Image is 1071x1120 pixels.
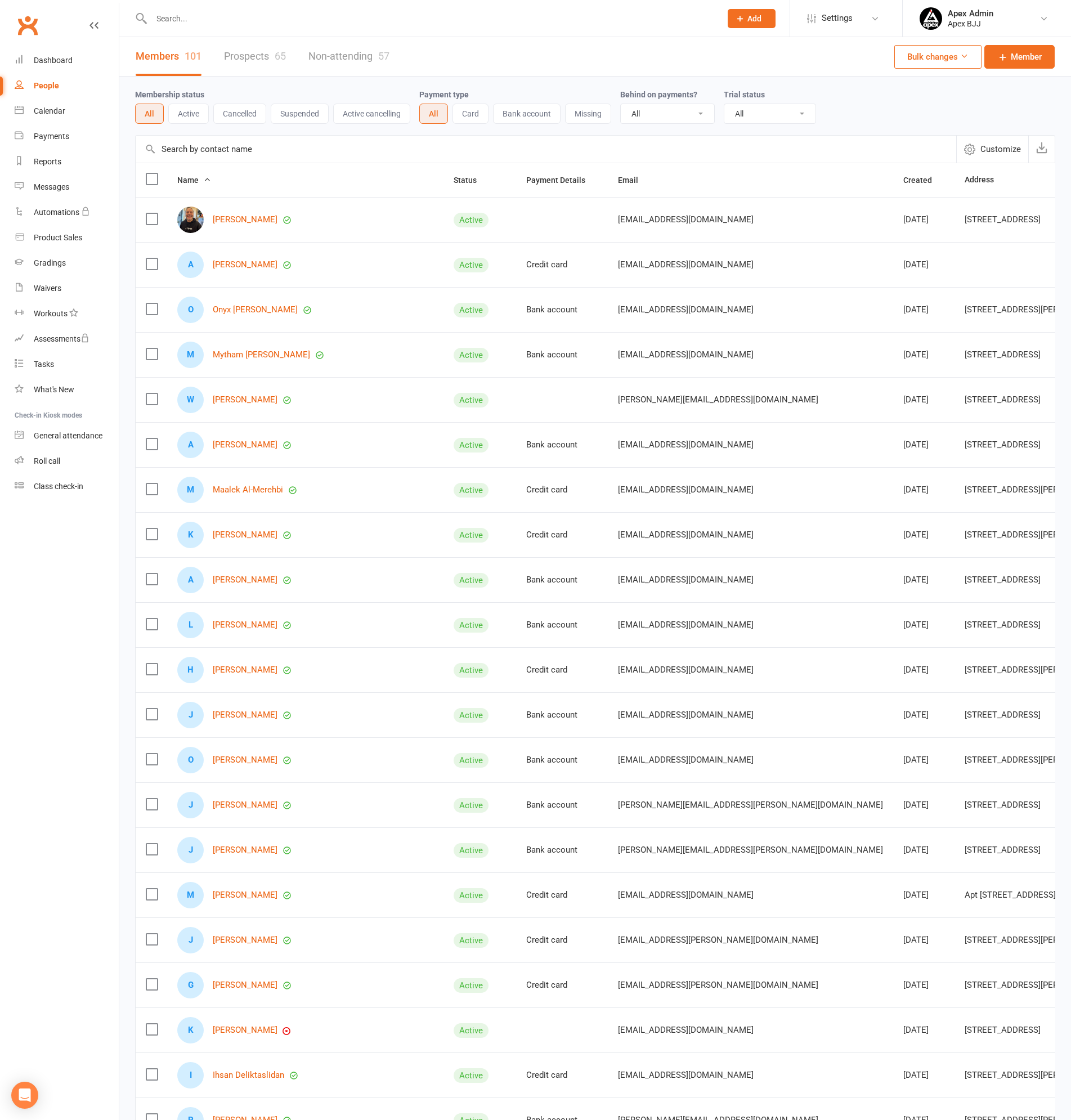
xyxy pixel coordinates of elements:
div: General attendance [34,431,102,440]
div: 101 [185,50,201,62]
div: Credit card [526,260,598,270]
a: [PERSON_NAME] [213,395,277,405]
div: Waivers [34,284,61,293]
div: People [34,81,59,90]
div: Bank account [526,440,598,450]
div: Active [454,573,489,588]
button: Active cancelling [333,104,410,124]
div: Bank account [526,575,598,585]
span: [EMAIL_ADDRESS][DOMAIN_NAME] [618,479,754,500]
div: Active [454,618,489,633]
a: Onyx [PERSON_NAME] [213,305,298,315]
button: Missing [565,104,611,124]
div: Credit card [526,890,598,900]
div: Mohamed [177,882,204,908]
div: Active [454,438,489,453]
a: Roll call [15,449,119,474]
a: Clubworx [14,11,42,39]
div: Abid [177,432,204,458]
span: Name [177,176,211,185]
div: Active [454,798,489,813]
button: Payment Details [526,173,598,187]
div: Active [454,978,489,993]
div: Active [454,753,489,768]
span: Status [454,176,489,185]
a: [PERSON_NAME] [213,800,277,810]
a: [PERSON_NAME] [213,665,277,675]
a: [PERSON_NAME] [213,755,277,765]
span: Add [747,14,761,23]
div: [DATE] [903,305,944,315]
img: thumb_image1745496852.png [920,7,942,30]
div: Active [454,663,489,678]
div: Bank account [526,710,598,720]
div: Jordyn [177,927,204,953]
span: [PERSON_NAME][EMAIL_ADDRESS][DOMAIN_NAME] [618,389,818,410]
div: [DATE] [903,440,944,450]
button: Card [452,104,489,124]
div: Bank account [526,350,598,360]
div: Active [454,888,489,903]
a: Maalek Al-Merehbi [213,485,283,495]
div: Payments [34,132,69,141]
a: Class kiosk mode [15,474,119,499]
span: Email [618,176,651,185]
div: [DATE] [903,575,944,585]
span: [EMAIL_ADDRESS][DOMAIN_NAME] [618,659,754,680]
div: Credit card [526,530,598,540]
div: Active [454,393,489,407]
a: [PERSON_NAME] [213,710,277,720]
div: Active [454,933,489,948]
span: Customize [980,142,1021,156]
a: [PERSON_NAME] [213,440,277,450]
div: [DATE] [903,890,944,900]
span: [EMAIL_ADDRESS][DOMAIN_NAME] [618,524,754,545]
div: Active [454,1023,489,1038]
a: Assessments [15,326,119,352]
a: [PERSON_NAME] [213,620,277,630]
span: Created [903,176,944,185]
button: Cancelled [213,104,266,124]
span: [EMAIL_ADDRESS][DOMAIN_NAME] [618,1064,754,1086]
a: Dashboard [15,48,119,73]
button: Customize [956,136,1028,163]
button: All [135,104,164,124]
div: Bank account [526,305,598,315]
span: Payment Details [526,176,598,185]
a: Ihsan Deliktaslidan [213,1070,284,1080]
div: Class check-in [34,482,83,491]
div: [DATE] [903,620,944,630]
div: George [177,972,204,998]
div: Julius Joseph [177,837,204,863]
a: [PERSON_NAME] [213,215,277,225]
div: Active [454,708,489,723]
a: Automations [15,200,119,225]
div: [DATE] [903,980,944,990]
span: [EMAIL_ADDRESS][PERSON_NAME][DOMAIN_NAME] [618,929,818,951]
div: Tasks [34,360,54,369]
a: [PERSON_NAME] [213,530,277,540]
div: Active [454,303,489,317]
a: Non-attending57 [308,37,389,76]
a: [PERSON_NAME] [213,1025,277,1035]
span: [EMAIL_ADDRESS][DOMAIN_NAME] [618,1019,754,1041]
button: Status [454,173,489,187]
div: Credit card [526,935,598,945]
div: Reports [34,157,61,166]
div: Active [454,213,489,227]
label: Trial status [724,90,765,99]
span: [EMAIL_ADDRESS][DOMAIN_NAME] [618,569,754,590]
a: Waivers [15,276,119,301]
a: Workouts [15,301,119,326]
div: Assessments [34,334,89,343]
div: Luke [177,612,204,638]
div: [DATE] [903,800,944,810]
div: Active [454,843,489,858]
div: Wahid [177,387,204,413]
div: Roll call [34,456,60,465]
span: [PERSON_NAME][EMAIL_ADDRESS][PERSON_NAME][DOMAIN_NAME] [618,794,883,816]
div: Active [454,348,489,362]
span: [EMAIL_ADDRESS][PERSON_NAME][DOMAIN_NAME] [618,974,818,996]
div: Active [454,483,489,498]
div: Active [454,1068,489,1083]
